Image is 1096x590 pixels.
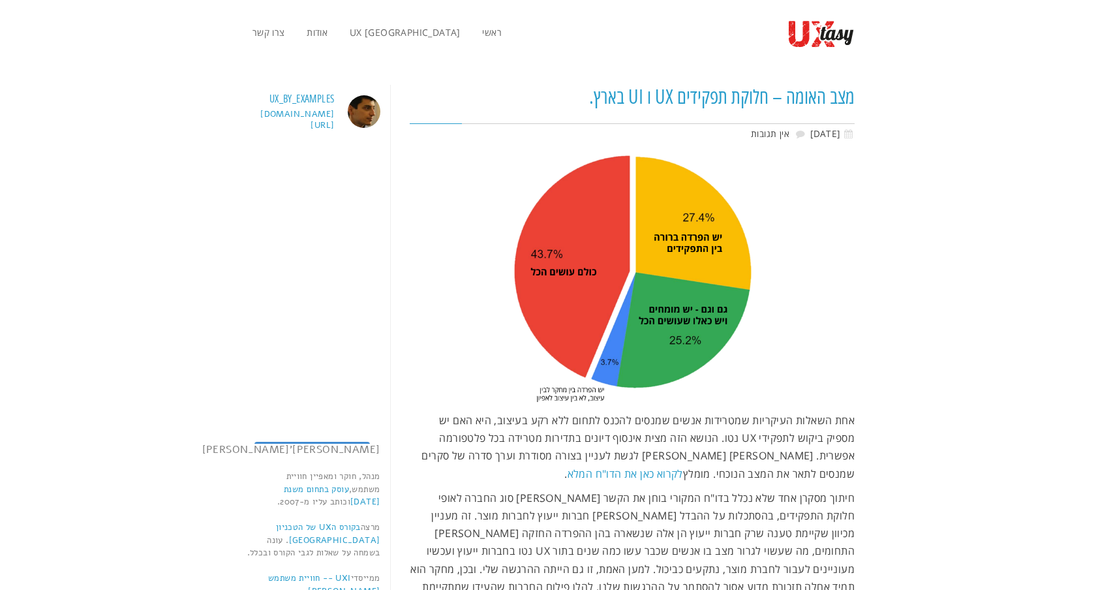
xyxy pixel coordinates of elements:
span: ראשי [482,26,502,39]
span: אודות [307,26,327,39]
a: אין תגובות [751,127,789,140]
time: [DATE] [810,127,855,140]
p: [DOMAIN_NAME][URL] [241,109,335,131]
span: UX [GEOGRAPHIC_DATA] [350,26,461,39]
a: בקורס הUX של הטכניון [GEOGRAPHIC_DATA] [276,521,380,546]
font: [PERSON_NAME]'[PERSON_NAME] [202,442,380,457]
img: UXtasy [788,20,855,48]
h3: ux_by_examples [269,93,335,106]
a: עוסק בתחום משנת [DATE] [284,484,380,508]
p: אחת השאלות העיקריות שמטרידות אנשים שמנסים להכנס לתחום ללא רקע בעיצוב, היא האם יש מספיק ביקוש לתפק... [410,412,855,483]
a: לקרוא כאן את הדו"ח המלא [568,467,683,481]
span: צרו קשר [252,26,285,39]
h1: מצב האומה – חלוקת תפקידים UX ו UI בארץ. [410,85,855,110]
a: ux_by_examples [DOMAIN_NAME][URL] [241,93,380,131]
a: Instagram [254,442,370,464]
